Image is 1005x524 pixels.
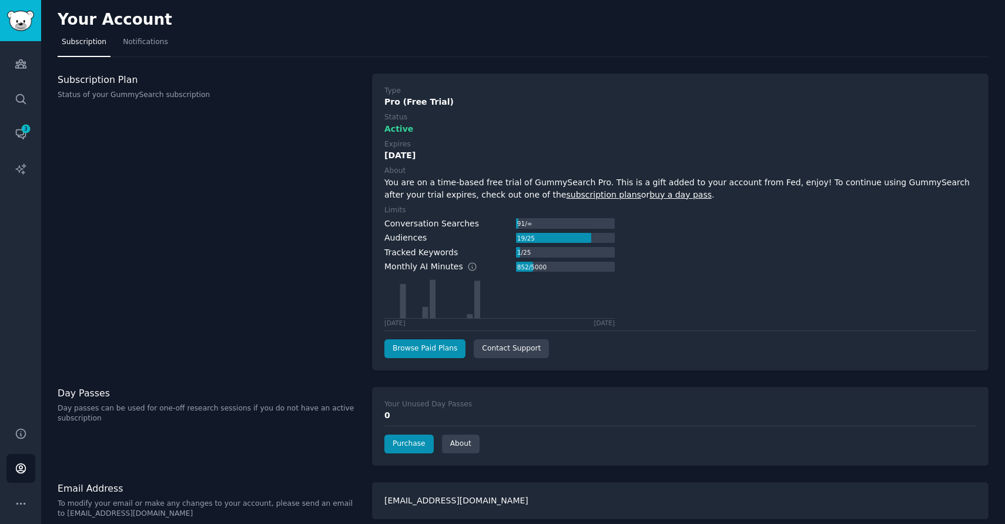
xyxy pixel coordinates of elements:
[384,261,490,273] div: Monthly AI Minutes
[384,409,976,422] div: 0
[384,218,479,230] div: Conversation Searches
[123,37,168,48] span: Notifications
[566,190,641,199] a: subscription plans
[384,149,976,162] div: [DATE]
[516,218,533,229] div: 91 / ∞
[384,246,458,259] div: Tracked Keywords
[516,262,548,272] div: 852 / 5000
[384,86,401,96] div: Type
[58,387,360,399] h3: Day Passes
[7,11,34,31] img: GummySearch logo
[384,96,976,108] div: Pro (Free Trial)
[474,339,549,358] a: Contact Support
[58,11,172,29] h2: Your Account
[21,125,31,133] span: 3
[58,403,360,424] p: Day passes can be used for one-off research sessions if you do not have an active subscription
[58,499,360,519] p: To modify your email or make any changes to your account, please send an email to [EMAIL_ADDRESS]...
[372,482,989,519] div: [EMAIL_ADDRESS][DOMAIN_NAME]
[384,232,427,244] div: Audiences
[516,247,532,258] div: 1 / 25
[516,233,536,243] div: 19 / 25
[384,123,413,135] span: Active
[384,139,411,150] div: Expires
[384,205,406,216] div: Limits
[58,482,360,495] h3: Email Address
[384,339,465,358] a: Browse Paid Plans
[384,166,406,176] div: About
[384,112,407,123] div: Status
[58,33,110,57] a: Subscription
[6,119,35,148] a: 3
[384,176,976,201] div: You are on a time-based free trial of GummySearch Pro. This is a gift added to your account from ...
[58,90,360,101] p: Status of your GummySearch subscription
[442,435,480,453] a: About
[649,190,712,199] a: buy a day pass
[384,399,472,410] div: Your Unused Day Passes
[384,319,406,327] div: [DATE]
[62,37,106,48] span: Subscription
[594,319,615,327] div: [DATE]
[119,33,172,57] a: Notifications
[384,435,434,453] a: Purchase
[58,74,360,86] h3: Subscription Plan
